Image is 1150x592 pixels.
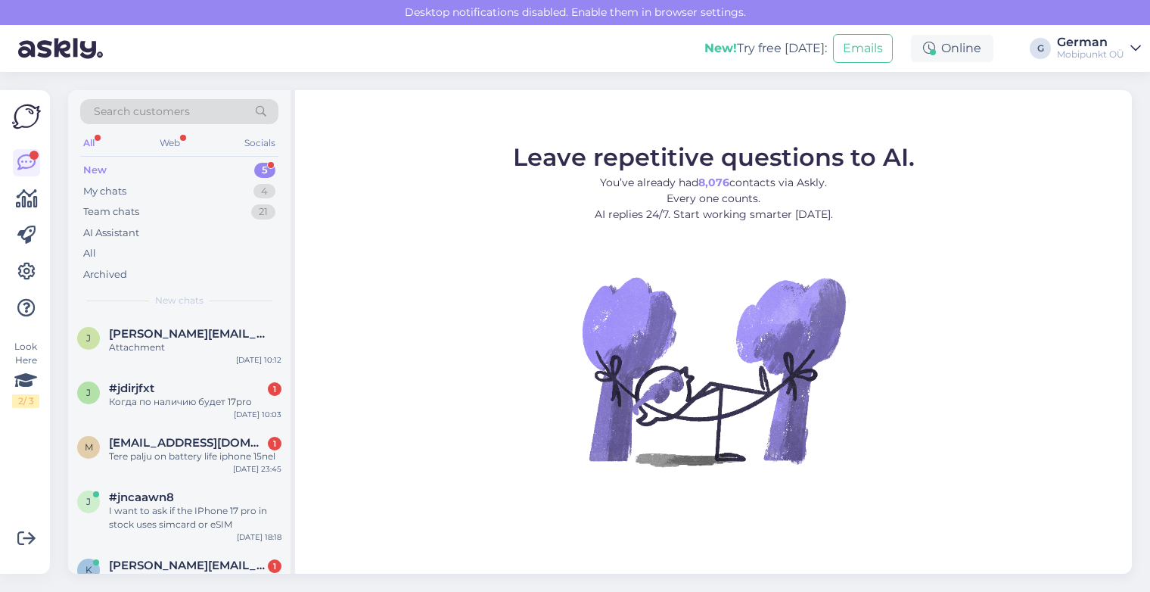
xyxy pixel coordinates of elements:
div: [DATE] 18:18 [237,531,281,543]
div: 1 [268,559,281,573]
span: Search customers [94,104,190,120]
img: No Chat active [577,235,850,507]
span: k [85,564,92,575]
div: AI Assistant [83,226,139,241]
span: j [86,496,91,507]
div: Когда по наличию будет 17pro [109,395,281,409]
div: [DATE] 23:45 [233,463,281,475]
span: mattiaspalu@gmail.com [109,436,266,450]
button: Emails [833,34,893,63]
div: Archived [83,267,127,282]
div: 5 [254,163,275,178]
span: j [86,387,91,398]
span: kristofer.ild@gmail.com [109,559,266,572]
a: GermanMobipunkt OÜ [1057,36,1141,61]
div: I want to ask if the IPhone 17 pro in stock uses simcard or eSIM [109,504,281,531]
div: New [83,163,107,178]
img: Askly Logo [12,102,41,131]
span: Leave repetitive questions to AI. [513,142,915,172]
div: 1 [268,382,281,396]
div: All [83,246,96,261]
div: German [1057,36,1124,48]
div: 21 [251,204,275,220]
div: Team chats [83,204,139,220]
div: Attachment [109,341,281,354]
div: 2 / 3 [12,394,39,408]
p: You’ve already had contacts via Askly. Every one counts. AI replies 24/7. Start working smarter [... [513,175,915,223]
span: J [86,332,91,344]
div: Tere palju on battery life iphone 15nel [109,450,281,463]
div: Socials [241,133,278,153]
div: My chats [83,184,126,199]
span: #jdirjfxt [109,382,154,395]
span: m [85,441,93,453]
div: 4 [253,184,275,199]
div: All [80,133,98,153]
div: Mobipunkt OÜ [1057,48,1124,61]
div: Try free [DATE]: [704,39,827,58]
span: Jana.sergejenko@icloud.com [109,327,266,341]
div: Web [157,133,183,153]
b: New! [704,41,737,55]
div: [DATE] 10:12 [236,354,281,366]
div: [DATE] 10:03 [234,409,281,420]
div: Look Here [12,340,39,408]
span: #jncaawn8 [109,491,174,504]
div: G [1030,38,1051,59]
b: 8,076 [698,176,729,189]
span: New chats [155,294,204,307]
div: 1 [268,437,281,450]
div: Online [911,35,993,62]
